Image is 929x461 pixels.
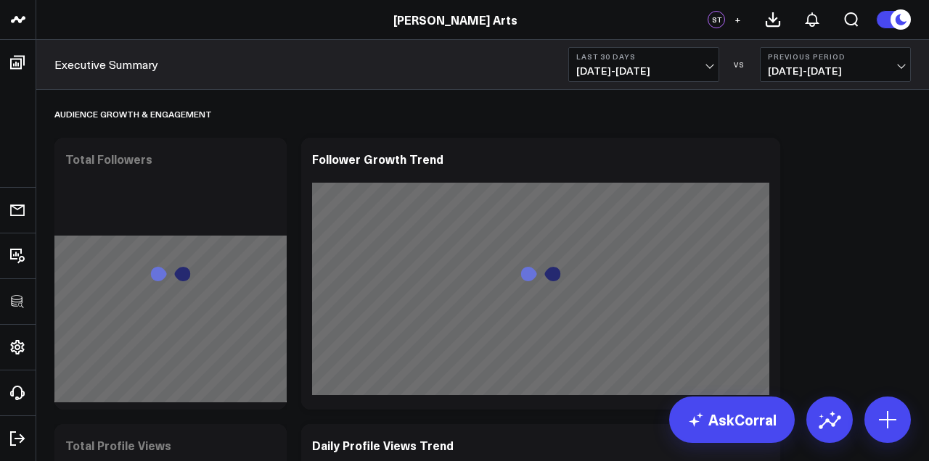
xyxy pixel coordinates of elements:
[393,12,517,28] a: [PERSON_NAME] Arts
[568,47,719,82] button: Last 30 Days[DATE]-[DATE]
[576,65,711,77] span: [DATE] - [DATE]
[669,396,795,443] a: AskCorral
[54,57,158,72] a: Executive Summary
[729,11,746,28] button: +
[312,151,443,167] div: Follower Growth Trend
[576,52,711,61] b: Last 30 Days
[734,14,741,25] span: +
[768,52,903,61] b: Previous Period
[54,97,212,130] div: Audience Growth & Engagement
[760,47,911,82] button: Previous Period[DATE]-[DATE]
[708,11,725,28] div: ST
[312,437,454,453] div: Daily Profile Views Trend
[65,151,152,167] div: Total Followers
[727,60,753,69] div: VS
[65,437,171,453] div: Total Profile Views
[768,65,903,77] span: [DATE] - [DATE]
